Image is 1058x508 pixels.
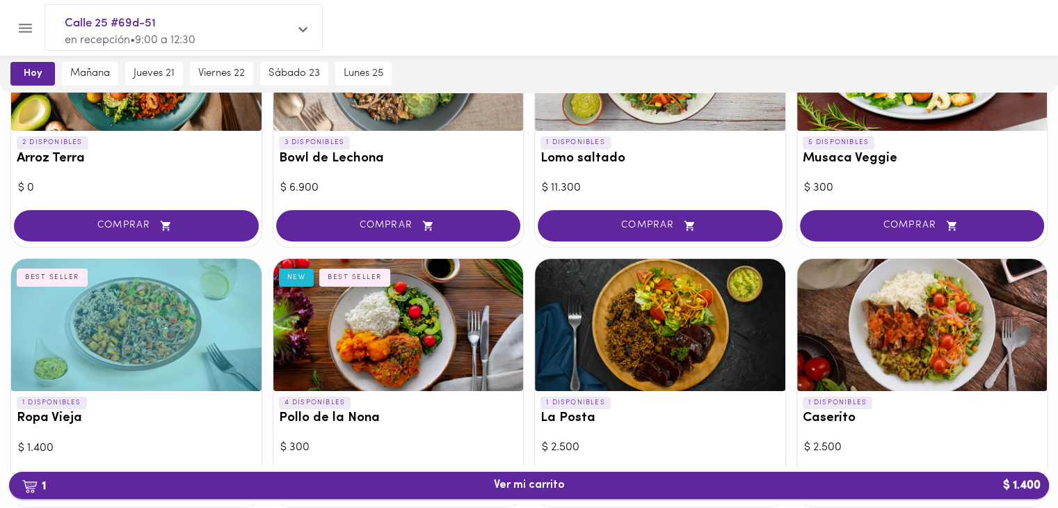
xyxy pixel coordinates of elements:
[268,68,320,80] span: sábado 23
[14,210,259,241] button: COMPRAR
[555,220,765,232] span: COMPRAR
[62,62,118,86] button: mañana
[22,479,38,493] img: cart.png
[344,68,383,80] span: lunes 25
[538,210,783,241] button: COMPRAR
[280,440,517,456] div: $ 300
[18,180,255,196] div: $ 0
[279,411,518,426] h3: Pollo de la Nona
[198,68,245,80] span: viernes 22
[804,440,1041,456] div: $ 2.500
[804,180,1041,196] div: $ 300
[294,220,504,232] span: COMPRAR
[17,397,87,409] p: 1 DISPONIBLES
[260,62,328,86] button: sábado 23
[125,62,183,86] button: jueves 21
[803,411,1042,426] h3: Caserito
[190,62,253,86] button: viernes 22
[535,259,785,391] div: La Posta
[279,397,351,409] p: 4 DISPONIBLES
[10,62,55,86] button: hoy
[11,259,262,391] div: Ropa Vieja
[494,479,565,492] span: Ver mi carrito
[134,68,175,80] span: jueves 21
[65,15,289,33] span: Calle 25 #69d-51
[20,68,45,80] span: hoy
[13,477,54,495] b: 1
[800,210,1045,241] button: COMPRAR
[977,427,1044,494] iframe: Messagebird Livechat Widget
[335,62,392,86] button: lunes 25
[540,136,611,149] p: 1 DISPONIBLES
[9,472,1049,499] button: 1Ver mi carrito$ 1.400
[803,136,875,149] p: 5 DISPONIBLES
[31,220,241,232] span: COMPRAR
[540,152,780,166] h3: Lomo saltado
[540,411,780,426] h3: La Posta
[319,269,390,287] div: BEST SELLER
[280,180,517,196] div: $ 6.900
[797,259,1048,391] div: Caserito
[276,210,521,241] button: COMPRAR
[279,269,314,287] div: NEW
[279,136,351,149] p: 3 DISPONIBLES
[17,136,88,149] p: 2 DISPONIBLES
[803,152,1042,166] h3: Musaca Veggie
[817,220,1027,232] span: COMPRAR
[803,397,873,409] p: 1 DISPONIBLES
[17,411,256,426] h3: Ropa Vieja
[17,152,256,166] h3: Arroz Terra
[70,68,110,80] span: mañana
[18,440,255,457] div: $ 1.400
[542,440,778,456] div: $ 2.500
[273,259,524,391] div: Pollo de la Nona
[17,269,88,287] div: BEST SELLER
[8,11,42,45] button: Menu
[542,180,778,196] div: $ 11.300
[279,152,518,166] h3: Bowl de Lechona
[65,35,195,46] span: en recepción • 9:00 a 12:30
[540,397,611,409] p: 1 DISPONIBLES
